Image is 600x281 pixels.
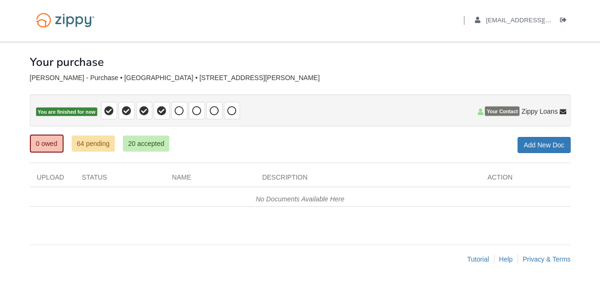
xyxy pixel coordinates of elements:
div: Name [165,172,255,187]
a: Privacy & Terms [523,255,571,263]
a: Log out [560,17,571,26]
h1: Your purchase [30,56,104,68]
span: aaboley88@icloud.com [486,17,594,24]
div: Status [75,172,165,187]
a: Add New Doc [517,137,571,153]
span: Zippy Loans [521,107,557,116]
a: Help [499,255,513,263]
div: Description [255,172,480,187]
a: edit profile [475,17,595,26]
div: Upload [30,172,75,187]
div: [PERSON_NAME] - Purchase • [GEOGRAPHIC_DATA] • [STREET_ADDRESS][PERSON_NAME] [30,74,571,82]
span: Your Contact [485,107,519,116]
a: Tutorial [467,255,489,263]
span: You are finished for now [36,108,98,117]
img: Logo [30,8,101,32]
a: 0 owed [30,135,64,153]
a: 20 accepted [123,136,169,152]
a: 64 pending [72,136,115,152]
div: Action [480,172,571,187]
em: No Documents Available Here [256,195,344,203]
